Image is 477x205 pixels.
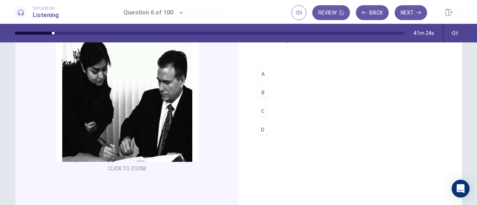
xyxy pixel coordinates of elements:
div: D [257,124,269,136]
div: B [257,87,269,99]
div: C [257,105,269,117]
button: Review [312,5,350,20]
div: Open Intercom Messenger [452,180,470,198]
h1: Listening [33,11,59,20]
span: Simulation [33,6,59,11]
span: 41m 24s [414,30,434,36]
button: D [253,121,447,139]
button: Back [356,5,389,20]
div: A [257,68,269,80]
button: A [253,65,447,83]
button: B [253,83,447,102]
button: Next [395,5,427,20]
h1: Question 6 of 100 [123,8,173,17]
button: C [253,102,447,121]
